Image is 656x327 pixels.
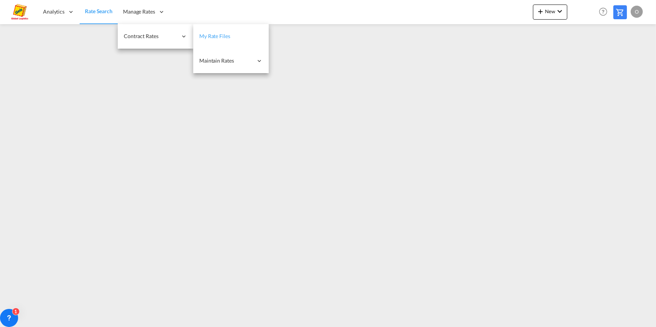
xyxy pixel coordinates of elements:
[43,8,65,15] span: Analytics
[124,32,177,40] span: Contract Rates
[597,5,613,19] div: Help
[123,8,155,15] span: Manage Rates
[555,7,564,16] md-icon: icon-chevron-down
[193,24,269,49] a: My Rate Files
[199,57,253,64] span: Maintain Rates
[533,5,567,20] button: icon-plus 400-fgNewicon-chevron-down
[631,6,643,18] div: O
[193,49,269,73] div: Maintain Rates
[536,7,545,16] md-icon: icon-plus 400-fg
[597,5,610,18] span: Help
[536,8,564,14] span: New
[11,3,28,20] img: a2a4a140666c11eeab5485e577415959.png
[199,33,230,39] span: My Rate Files
[118,24,193,49] div: Contract Rates
[85,8,112,14] span: Rate Search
